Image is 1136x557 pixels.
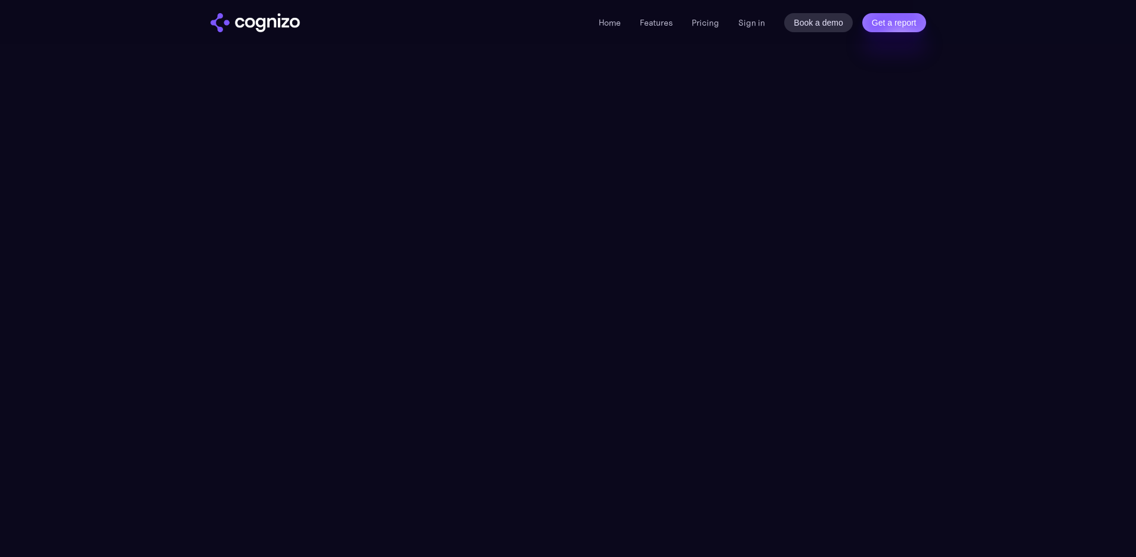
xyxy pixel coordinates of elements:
a: Sign in [738,16,765,30]
a: Features [640,17,673,28]
a: Home [599,17,621,28]
a: Get a report [862,13,926,32]
a: Pricing [692,17,719,28]
img: cognizo logo [211,13,300,32]
a: Book a demo [784,13,853,32]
